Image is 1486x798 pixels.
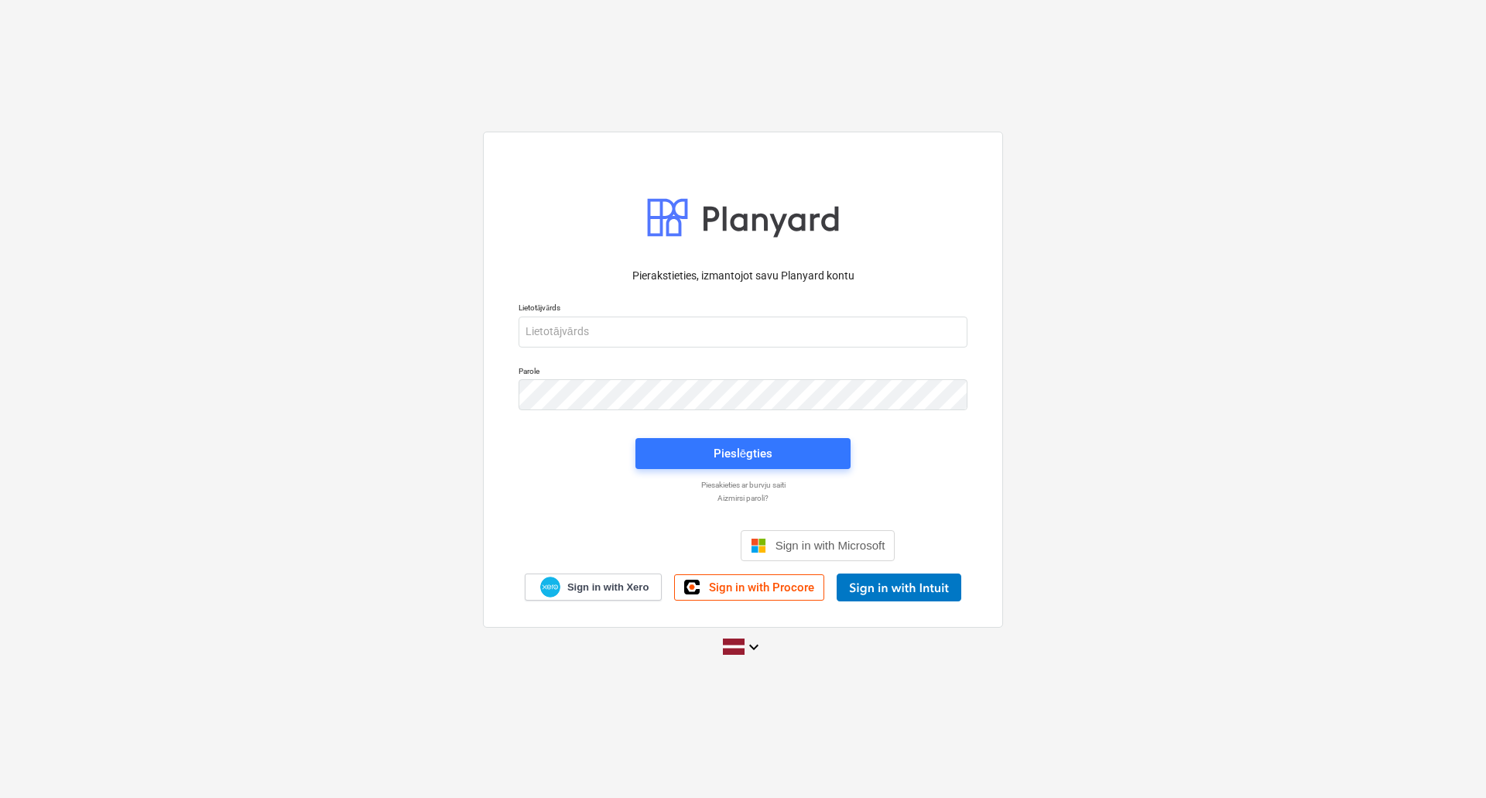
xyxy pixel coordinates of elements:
i: keyboard_arrow_down [745,638,763,656]
button: Pieslēgties [635,438,851,469]
img: Xero logo [540,577,560,598]
div: Pieslēgties [714,444,772,464]
input: Lietotājvārds [519,317,967,348]
a: Sign in with Xero [525,574,663,601]
p: Parole [519,366,967,379]
span: Sign in with Microsoft [776,539,885,552]
a: Sign in with Procore [674,574,824,601]
p: Pierakstieties, izmantojot savu Planyard kontu [519,268,967,284]
a: Piesakieties ar burvju saiti [511,480,975,490]
span: Sign in with Procore [709,581,814,594]
iframe: Sign in with Google Button [584,529,736,563]
span: Sign in with Xero [567,581,649,594]
img: Microsoft logo [751,538,766,553]
a: Aizmirsi paroli? [511,493,975,503]
p: Lietotājvārds [519,303,967,316]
